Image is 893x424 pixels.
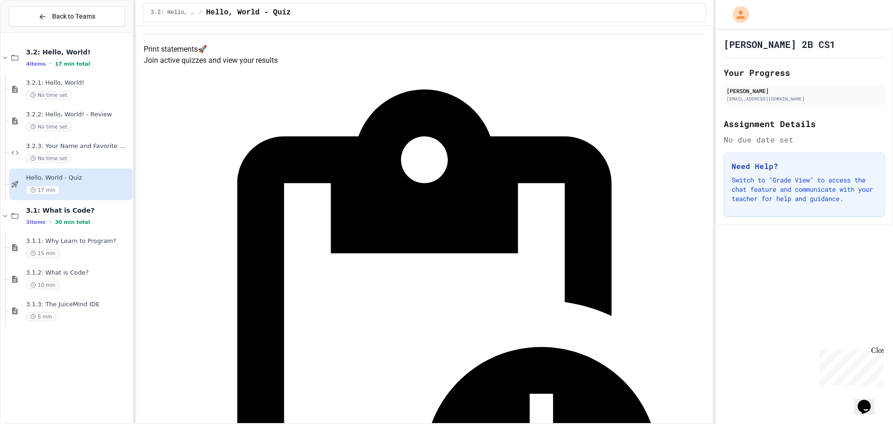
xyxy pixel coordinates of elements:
h4: Print statements 🚀 [144,44,705,55]
span: / [199,9,202,16]
span: 3 items [26,219,46,225]
div: Chat with us now!Close [4,4,64,59]
span: 17 min [26,186,60,195]
p: Switch to "Grade View" to access the chat feature and communicate with your teacher for help and ... [732,175,877,203]
span: Back to Teams [52,12,95,21]
span: Hello, World - Quiz [26,174,131,182]
span: 3.2: Hello, World! [151,9,195,16]
h3: Need Help? [732,161,877,172]
span: 3.1: What is Code? [26,206,131,215]
div: [PERSON_NAME] [726,87,882,95]
span: 10 min [26,281,60,289]
span: 30 min total [55,219,90,225]
span: 15 min [26,249,60,258]
span: 3.1.3: The JuiceMind IDE [26,301,131,309]
span: 4 items [26,61,46,67]
h2: Your Progress [724,66,885,79]
span: 17 min total [55,61,90,67]
p: Join active quizzes and view your results [144,55,705,66]
span: 3.2.1: Hello, World! [26,79,131,87]
span: 3.1.2: What is Code? [26,269,131,277]
span: • [49,60,51,67]
div: [EMAIL_ADDRESS][DOMAIN_NAME] [726,95,882,102]
span: 3.2.3: Your Name and Favorite Movie [26,142,131,150]
span: No time set [26,91,72,100]
h1: [PERSON_NAME] 2B CS1 [724,38,835,51]
span: 3.2: Hello, World! [26,48,131,56]
span: 3.1.1: Why Learn to Program? [26,237,131,245]
span: 3.2.2: Hello, World! - Review [26,111,131,119]
button: Back to Teams [8,7,125,27]
div: My Account [723,4,752,25]
span: • [49,218,51,226]
h2: Assignment Details [724,117,885,130]
iframe: chat widget [854,387,884,415]
span: No time set [26,122,72,131]
div: No due date set [724,134,885,145]
span: No time set [26,154,72,163]
span: Hello, World - Quiz [206,7,291,18]
iframe: chat widget [816,346,884,386]
span: 5 min [26,312,56,321]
